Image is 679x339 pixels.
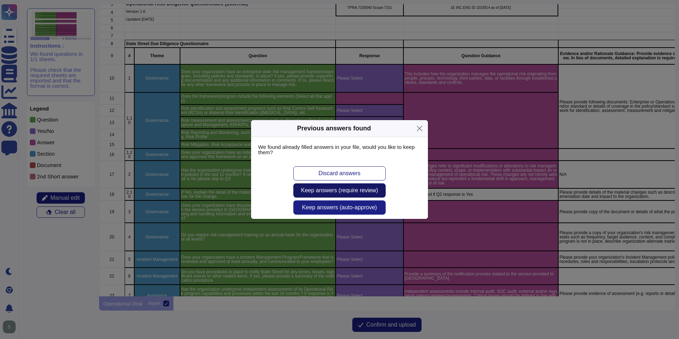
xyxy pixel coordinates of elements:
[302,205,377,210] span: Keep answers (auto-approve)
[293,166,386,181] button: Discard answers
[414,123,425,134] button: Close
[293,200,386,215] button: Keep answers (auto-approve)
[301,188,378,193] span: Keep answers (require review)
[251,137,428,162] div: We found already filled answers in your file, would you like to keep them?
[293,183,386,198] button: Keep answers (require review)
[297,124,371,133] div: Previous answers found
[319,171,360,176] span: Discard answers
